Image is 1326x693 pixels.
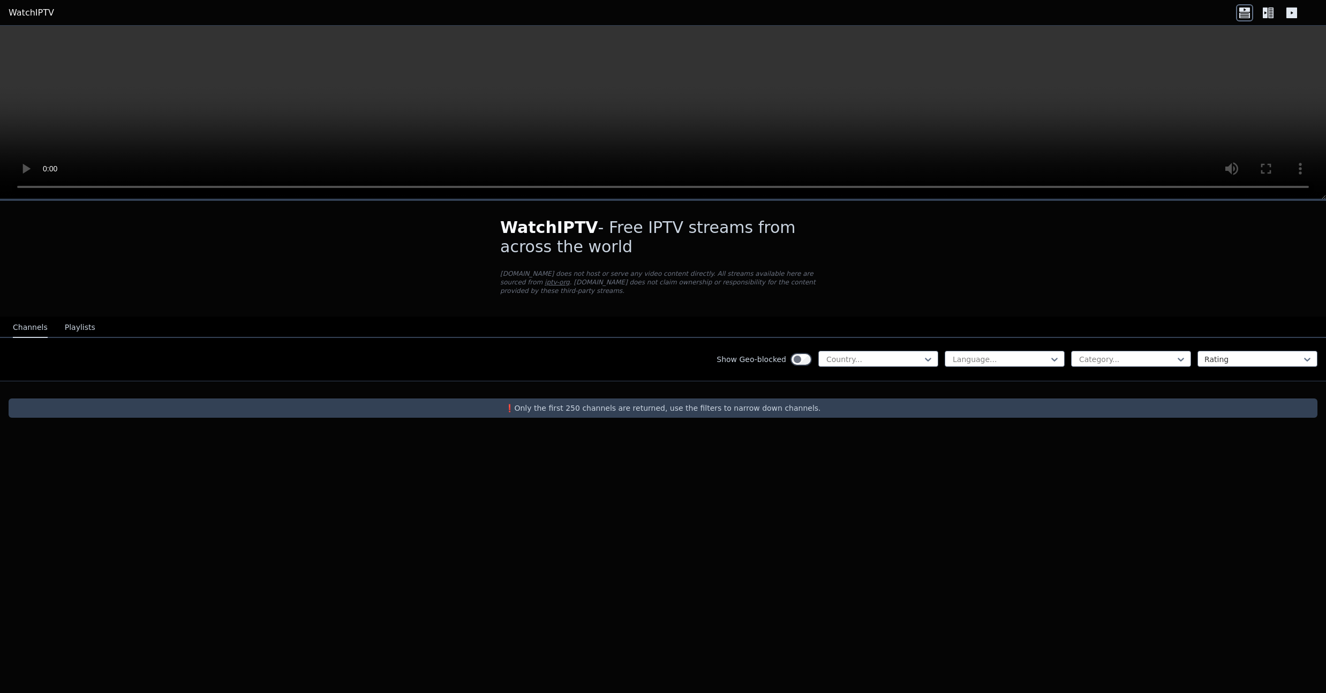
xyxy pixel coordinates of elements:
[717,354,786,365] label: Show Geo-blocked
[65,318,95,338] button: Playlists
[13,318,48,338] button: Channels
[13,403,1313,413] p: ❗️Only the first 250 channels are returned, use the filters to narrow down channels.
[500,218,826,257] h1: - Free IPTV streams from across the world
[9,6,54,19] a: WatchIPTV
[545,278,570,286] a: iptv-org
[500,218,598,237] span: WatchIPTV
[500,269,826,295] p: [DOMAIN_NAME] does not host or serve any video content directly. All streams available here are s...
